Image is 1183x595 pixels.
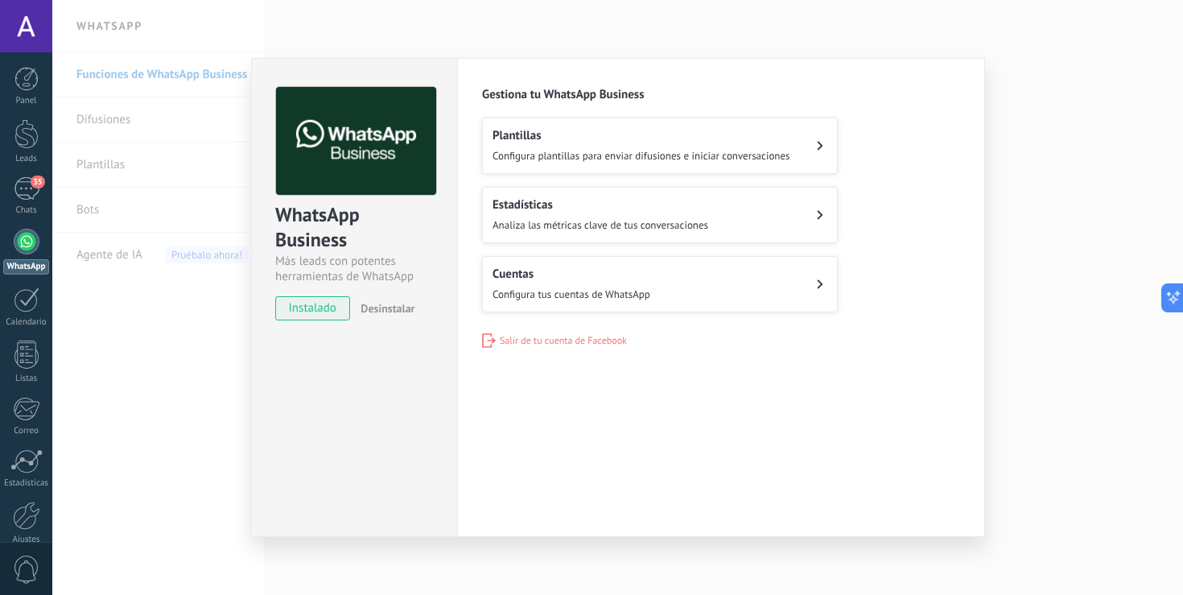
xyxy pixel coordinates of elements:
[482,187,838,243] button: EstadísticasAnaliza las métricas clave de tus conversaciones
[482,87,960,102] h2: Gestiona tu WhatsApp Business
[3,96,50,106] div: Panel
[361,301,414,316] span: Desinstalar
[3,478,50,489] div: Estadísticas
[3,535,50,545] div: Ajustes
[354,296,414,320] button: Desinstalar
[3,426,50,436] div: Correo
[3,205,50,216] div: Chats
[493,128,790,143] h2: Plantillas
[275,202,434,254] div: WhatsApp Business
[493,218,708,232] span: Analiza las métricas clave de tus conversaciones
[493,287,650,301] span: Configura tus cuentas de WhatsApp
[3,154,50,164] div: Leads
[3,259,49,275] div: WhatsApp
[493,197,708,213] h2: Estadísticas
[276,87,436,196] img: logo_main.png
[482,256,838,312] button: CuentasConfigura tus cuentas de WhatsApp
[482,333,627,348] button: Salir de tu cuenta de Facebook
[493,267,650,282] h2: Cuentas
[3,317,50,328] div: Calendario
[31,176,44,188] span: 35
[276,296,349,320] span: instalado
[275,254,434,284] div: Más leads con potentes herramientas de WhatsApp
[500,335,627,347] span: Salir de tu cuenta de Facebook
[3,374,50,384] div: Listas
[493,149,790,163] span: Configura plantillas para enviar difusiones e iniciar conversaciones
[482,118,838,174] button: PlantillasConfigura plantillas para enviar difusiones e iniciar conversaciones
